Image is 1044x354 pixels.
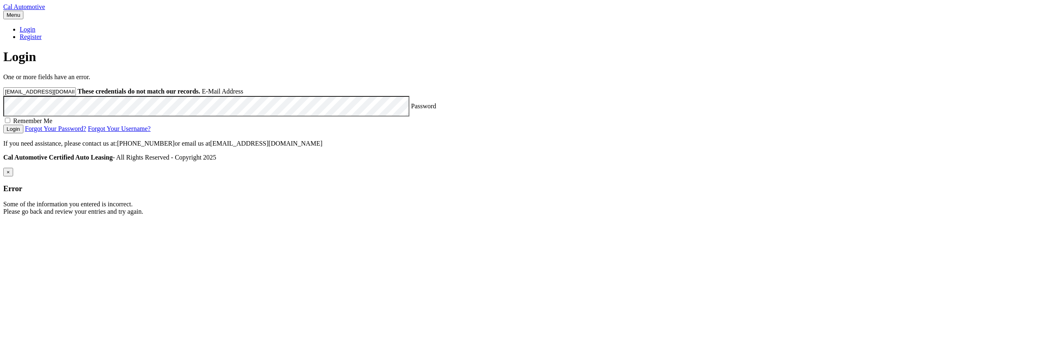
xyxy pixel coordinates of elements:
[78,88,200,95] strong: These credentials do not match our records.
[88,125,151,132] a: Forgot Your Username?
[3,168,13,176] button: ×
[3,140,1041,147] p: If you need assistance, please contact us at: or email us at
[202,88,243,95] label: E-Mail Address
[3,11,23,19] button: Menu
[13,117,53,124] label: Remember Me
[210,140,322,147] span: [EMAIL_ADDRESS][DOMAIN_NAME]
[3,73,1041,81] p: One or more fields have an error.
[3,154,1041,161] p: - All Rights Reserved - Copyright 2025
[20,26,35,33] a: Login
[3,184,1041,193] h3: Error
[3,3,45,10] a: Cal Automotive
[3,201,143,215] span: Some of the information you entered is incorrect. Please go back and review your entries and try ...
[7,12,20,18] span: Menu
[20,33,41,40] a: Register
[3,49,36,64] span: Login
[3,125,23,133] button: Login
[3,154,113,161] strong: Cal Automotive Certified Auto Leasing
[411,102,436,109] label: Password
[117,140,174,147] span: [PHONE_NUMBER]
[3,87,76,96] input: E-Mail Address
[25,125,87,132] a: Forgot Your Password?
